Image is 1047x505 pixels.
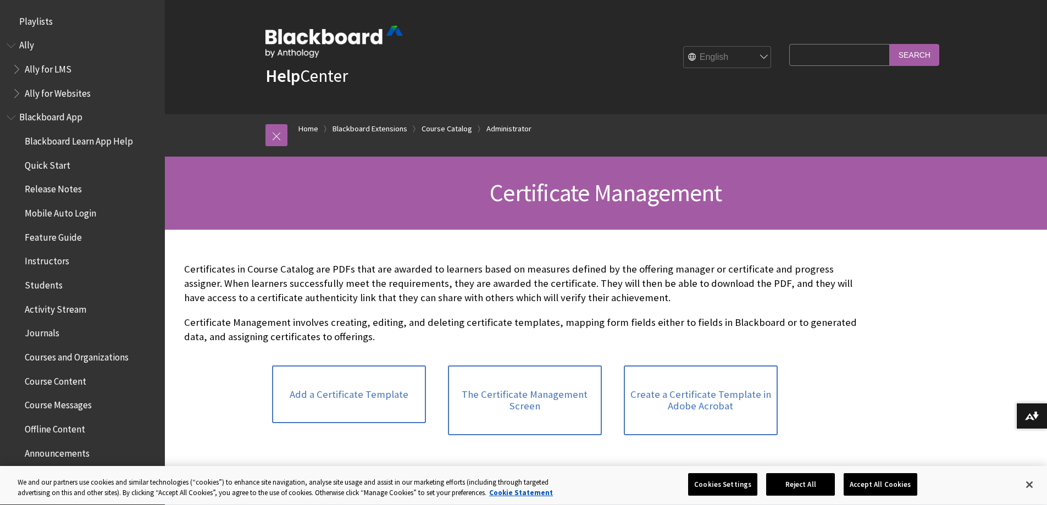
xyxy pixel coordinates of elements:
nav: Book outline for Anthology Ally Help [7,36,158,103]
a: More information about your privacy, opens in a new tab [489,489,553,498]
a: Home [298,122,318,136]
img: Blackboard by Anthology [265,26,403,58]
span: Blackboard App [19,108,82,123]
div: We and our partners use cookies and similar technologies (“cookies”) to enhance site navigation, ... [18,477,576,498]
span: Blackboard Learn App Help [25,132,133,147]
button: Reject All [766,473,835,496]
span: Announcements [25,444,90,459]
span: Activity Stream [25,300,86,315]
a: Course Catalog [422,122,472,136]
input: Search [890,44,939,65]
span: Release Notes [25,180,82,195]
span: Course Content [25,372,86,387]
nav: Book outline for Playlists [7,12,158,31]
span: Courses and Organizations [25,348,129,363]
span: Journals [25,324,59,339]
button: Accept All Cookies [844,473,917,496]
span: Offline Content [25,420,85,435]
span: Ally for Websites [25,84,91,99]
span: Certificates in Course Catalog are PDFs that are awarded to learners based on measures defined by... [184,263,852,304]
button: Close [1017,473,1042,497]
a: Add a Certificate Template [272,365,426,424]
span: Ally for LMS [25,60,71,75]
span: Ally [19,36,34,51]
span: Course Messages [25,396,92,411]
a: The Certificate Management Screen [448,365,602,435]
strong: Help [265,65,300,87]
button: Cookies Settings [688,473,757,496]
span: Students [25,276,63,291]
span: Quick Start [25,156,70,171]
p: Certificate Management involves creating, editing, and deleting certificate templates, mapping fo... [184,315,866,344]
span: Playlists [19,12,53,27]
span: Mobile Auto Login [25,204,96,219]
a: Create a Certificate Template in Adobe Acrobat [624,365,778,435]
span: Instructors [25,252,69,267]
a: Administrator [486,122,531,136]
a: HelpCenter [265,65,348,87]
a: Blackboard Extensions [333,122,407,136]
select: Site Language Selector [684,47,772,69]
span: Certificate Management [490,177,722,208]
span: Feature Guide [25,228,82,243]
